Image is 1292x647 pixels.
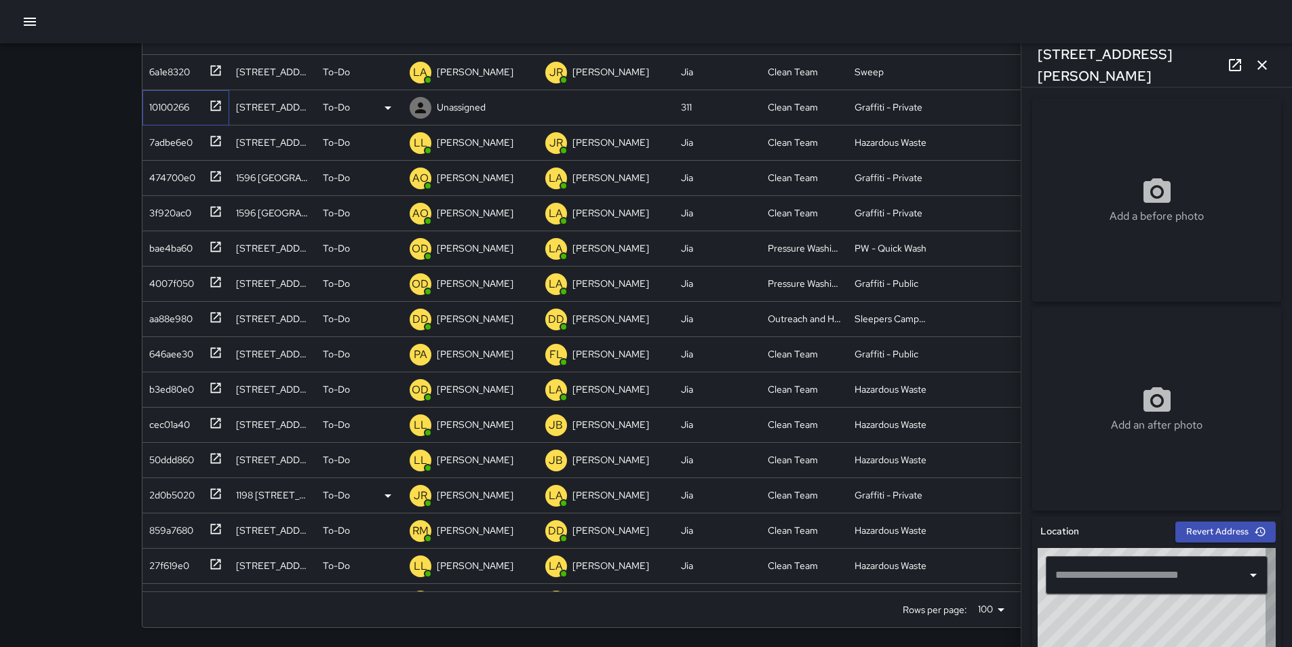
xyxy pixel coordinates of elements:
div: Jia [681,488,693,502]
div: 7adbe6e0 [144,130,193,149]
p: LA [549,558,563,574]
p: [PERSON_NAME] [572,171,649,184]
p: PA [414,347,427,363]
div: Jia [681,277,693,290]
div: 3f920ac0 [144,201,191,220]
div: 50ddd860 [144,448,194,467]
p: RM [412,523,429,539]
div: 700 Golden Gate Avenue [236,347,309,361]
div: Jia [681,65,693,79]
div: Graffiti - Private [855,488,922,502]
div: cec01a40 [144,412,190,431]
p: [PERSON_NAME] [572,136,649,149]
div: 646aee30 [144,342,193,361]
p: To-Do [323,206,350,220]
p: [PERSON_NAME] [572,241,649,255]
div: Outreach and Hospitality [768,312,841,326]
div: Hazardous Waste [855,524,926,537]
div: Graffiti - Private [855,206,922,220]
div: 600 Van Ness Avenue [236,312,309,326]
p: To-Do [323,524,350,537]
p: [PERSON_NAME] [437,383,513,396]
div: Jia [681,136,693,149]
p: To-Do [323,241,350,255]
div: Sweep [855,65,884,79]
div: 246 Van Ness Avenue [236,559,309,572]
div: 6a1e8320 [144,60,190,79]
p: [PERSON_NAME] [437,136,513,149]
p: Unassigned [437,100,486,114]
p: [PERSON_NAME] [437,488,513,502]
p: LA [549,241,563,257]
p: To-Do [323,171,350,184]
div: 555 Franklin Street [236,524,309,537]
p: DD [412,311,429,328]
p: JR [549,64,563,81]
p: [PERSON_NAME] [437,524,513,537]
div: Clean Team [768,418,818,431]
div: Clean Team [768,453,818,467]
div: Clean Team [768,559,818,572]
div: 200 Larkin Street [236,100,309,114]
p: LA [549,382,563,398]
div: Jia [681,418,693,431]
div: 1596 Market Street [236,171,309,184]
div: Graffiti - Private [855,100,922,114]
div: Jia [681,559,693,572]
div: Clean Team [768,136,818,149]
div: 311 [681,100,692,114]
div: bae4ba60 [144,236,193,255]
p: [PERSON_NAME] [437,277,513,290]
p: [PERSON_NAME] [572,383,649,396]
p: [PERSON_NAME] [572,206,649,220]
div: Graffiti - Public [855,277,918,290]
p: [PERSON_NAME] [437,559,513,572]
p: To-Do [323,453,350,467]
div: 600 Mcallister Street [236,277,309,290]
div: Clean Team [768,65,818,79]
div: PW - Quick Wash [855,241,926,255]
div: Clean Team [768,524,818,537]
p: LL [414,417,427,433]
div: Clean Team [768,171,818,184]
div: 10100266 [144,95,189,114]
div: Jia [681,383,693,396]
div: Clean Team [768,347,818,361]
div: Clean Team [768,383,818,396]
p: DD [548,311,564,328]
div: Hazardous Waste [855,453,926,467]
p: OD [412,382,429,398]
div: 100 [973,600,1009,619]
div: Jia [681,241,693,255]
p: LL [414,452,427,469]
p: To-Do [323,277,350,290]
div: Jia [681,453,693,467]
p: To-Do [323,347,350,361]
div: 401 Golden Gate Avenue [236,136,309,149]
p: LL [414,135,427,151]
p: FL [549,347,563,363]
p: [PERSON_NAME] [572,347,649,361]
div: Jia [681,524,693,537]
div: Jia [681,171,693,184]
p: DD [548,523,564,539]
p: [PERSON_NAME] [572,524,649,537]
p: JB [549,452,563,469]
div: Graffiti - Private [855,171,922,184]
p: OD [412,276,429,292]
p: LA [549,205,563,222]
div: 1198 1122 Market St [236,488,309,502]
p: [PERSON_NAME] [572,488,649,502]
p: [PERSON_NAME] [437,65,513,79]
p: [PERSON_NAME] [437,312,513,326]
div: Clean Team [768,206,818,220]
p: JB [549,417,563,433]
div: 600 Van Ness Avenue [236,383,309,396]
p: To-Do [323,559,350,572]
p: LA [549,170,563,187]
div: aa88e980 [144,307,193,326]
p: [PERSON_NAME] [437,418,513,431]
p: [PERSON_NAME] [572,277,649,290]
p: To-Do [323,383,350,396]
div: 27f619e0 [144,553,189,572]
